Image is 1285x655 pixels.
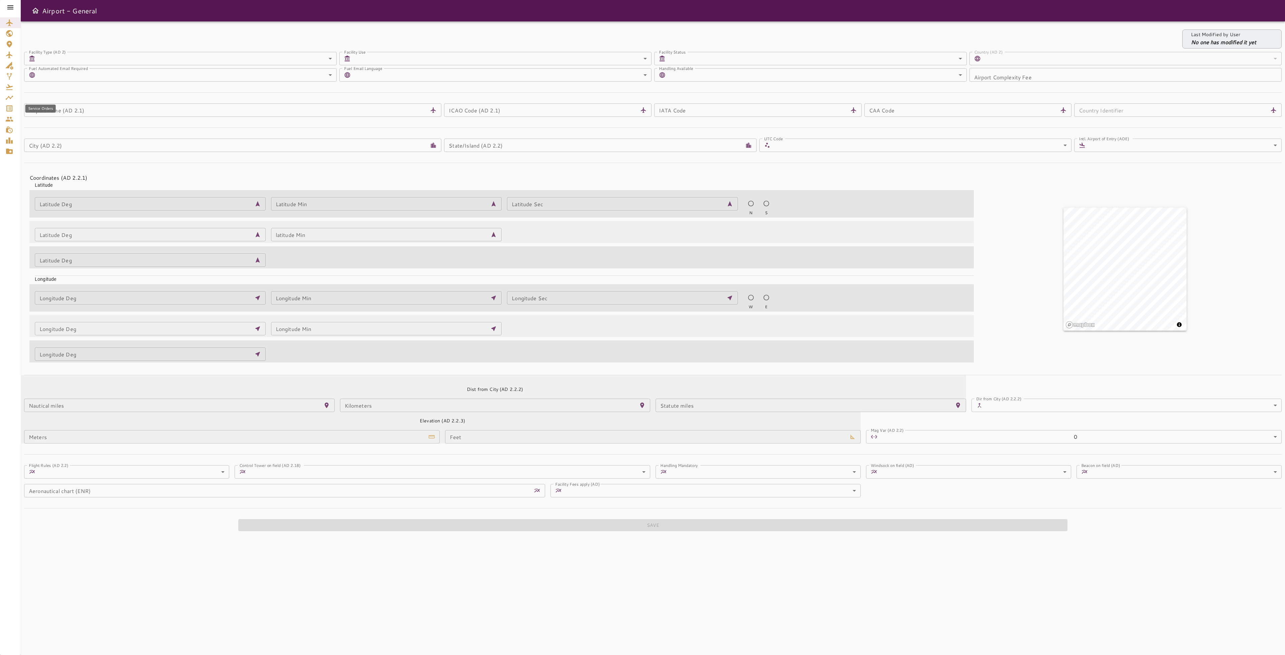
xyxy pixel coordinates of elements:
[764,136,783,141] label: UTC Code
[976,396,1021,401] label: Dir from City (AD 2.2.2)
[1088,139,1282,152] div: ​
[749,304,753,310] span: W
[1079,136,1129,141] label: Intl. Airport of Entry (AOE)
[659,49,686,55] label: Facility Status
[239,462,301,468] label: Control Tower on field (AD 2.18)
[42,5,97,16] h6: Airport - General
[29,176,974,188] div: Latitude
[1063,208,1187,331] canvas: Map
[467,386,523,393] h6: Dist from City (AD 2.2.2)
[29,270,974,282] div: Longitude
[749,210,753,216] span: N
[29,174,968,182] h4: Coordinates (AD 2.2.1)
[555,481,600,487] label: Facility Fees apply (AD)
[871,462,914,468] label: Windsock on field (AD)
[765,210,768,216] span: S
[660,462,698,468] label: Handling Mandatory
[974,49,1003,55] label: Country (AD 2)
[1191,38,1256,46] p: No one has modified it yet
[765,304,768,310] span: E
[880,430,1282,443] div: 0
[1191,31,1256,38] p: Last Modified by User
[659,65,693,71] label: Handling Available
[1065,321,1095,329] a: Mapbox logo
[29,49,66,55] label: Facility Type (AD 2)
[344,49,366,55] label: Facility Use
[1175,321,1183,329] button: Toggle attribution
[344,65,382,71] label: Fuel Email Language
[29,65,88,71] label: Fuel Automated Email Required
[1081,462,1120,468] label: Beacon on field (AD)
[29,4,42,17] button: Open drawer
[25,105,56,113] div: Service Orders
[420,417,465,425] h6: Elevation (AD 2.2.3)
[29,462,69,468] label: Flight Rules (AD 2.2)
[871,427,904,433] label: Mag Var (AD 2.2)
